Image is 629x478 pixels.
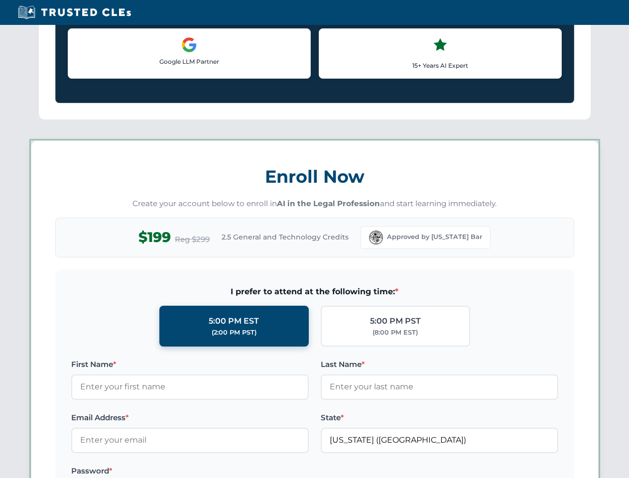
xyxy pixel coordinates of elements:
input: Enter your first name [71,374,309,399]
strong: AI in the Legal Profession [277,199,380,208]
label: Email Address [71,412,309,424]
label: First Name [71,358,309,370]
span: Approved by [US_STATE] Bar [387,232,482,242]
p: Google LLM Partner [76,57,302,66]
div: (2:00 PM PST) [212,328,256,338]
h3: Enroll Now [55,161,574,192]
img: Trusted CLEs [15,5,134,20]
span: $199 [138,226,171,248]
input: Enter your last name [321,374,558,399]
span: I prefer to attend at the following time: [71,285,558,298]
div: 5:00 PM EST [209,315,259,328]
span: 2.5 General and Technology Credits [222,232,349,242]
img: Florida Bar [369,231,383,244]
div: (8:00 PM EST) [373,328,418,338]
p: Create your account below to enroll in and start learning immediately. [55,198,574,210]
p: 15+ Years AI Expert [327,61,553,70]
label: Password [71,465,309,477]
div: 5:00 PM PST [370,315,421,328]
input: Enter your email [71,428,309,453]
label: Last Name [321,358,558,370]
label: State [321,412,558,424]
span: Reg $299 [175,234,210,245]
input: Florida (FL) [321,428,558,453]
img: Google [181,37,197,53]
